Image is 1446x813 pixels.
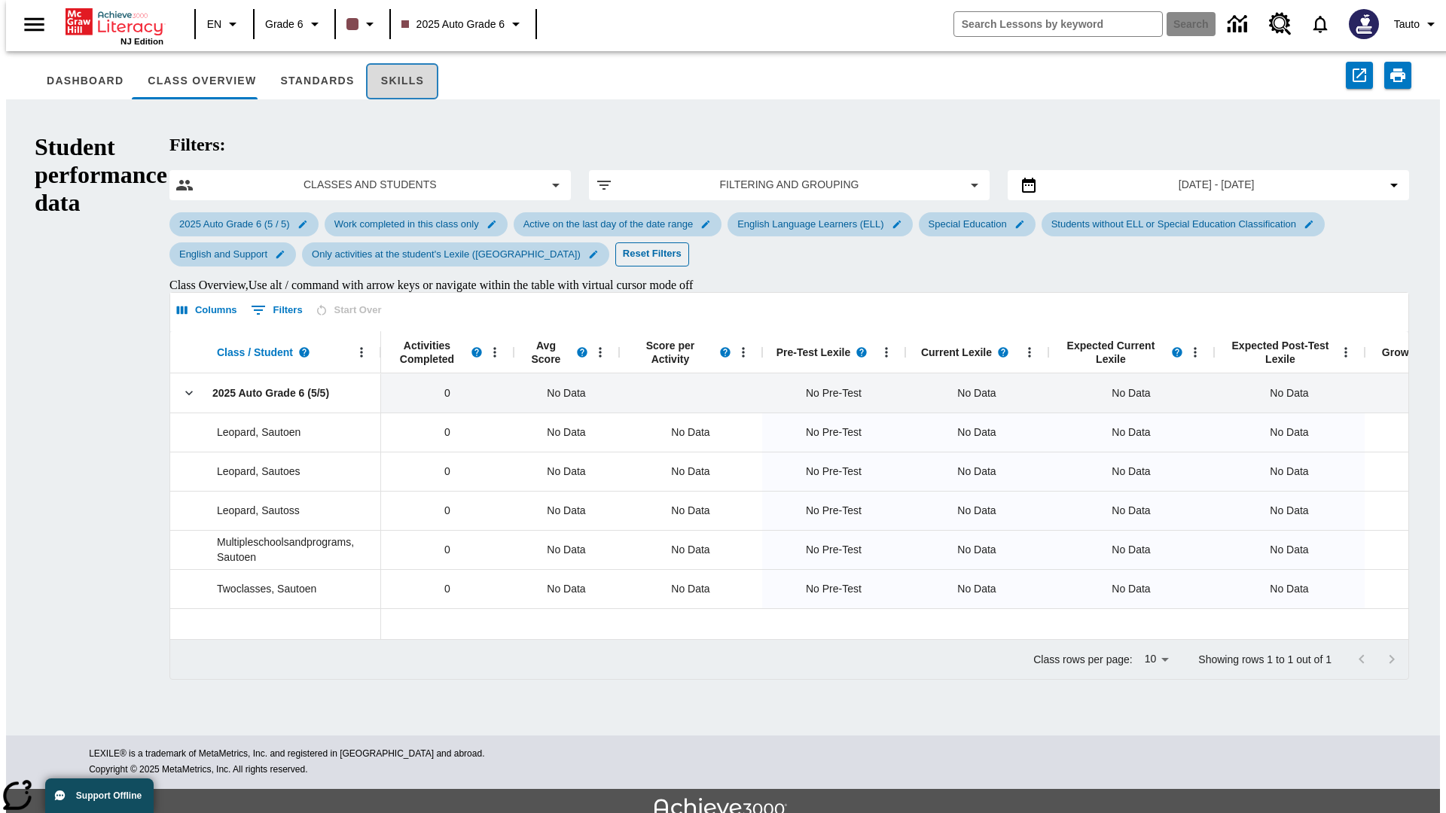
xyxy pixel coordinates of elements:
div: 0, Leopard, Sautoen [381,413,514,452]
input: search field [954,12,1162,36]
button: Print [1384,62,1411,89]
button: Open Menu [484,341,506,364]
button: Click here to collapse the class row [178,382,200,404]
div: Edit Only activities at the student's Lexile (Reading) filter selected submenu item [302,242,609,266]
div: No Data, Leopard, Sautoes [905,452,1048,491]
span: No Data, Twoclasses, Sautoen [1270,581,1308,597]
span: Support Offline [76,790,142,801]
button: Skills [366,63,438,99]
button: Read more about Score per Activity [714,341,737,364]
div: No Data, Leopard, Sautoss [905,491,1048,530]
button: Support Offline [45,778,154,813]
span: No Data, Leopard, Sautoes [1112,464,1150,480]
span: English and Support [170,248,276,260]
div: Edit English and Support filter selected submenu item [169,242,296,266]
button: Standards [268,63,366,99]
span: No Data, 2025 Auto Grade 6 (5/5) [1112,385,1150,401]
button: Grade: Grade 6, Select a grade [259,11,330,38]
button: Select classes and students menu item [175,176,565,194]
span: No Data [539,417,593,448]
span: No Pre-Test, Multipleschoolsandprograms, Sautoen [806,542,862,558]
span: Only activities at the student's Lexile ([GEOGRAPHIC_DATA]) [303,248,590,260]
button: Read more about Class / Student [293,341,316,364]
div: Edit 2025 Auto Grade 6 (5 / 5) filter selected submenu item [169,212,319,236]
span: Classes and Students [206,177,535,193]
span: 0 [444,385,450,401]
button: Class: 2025 Auto Grade 6, Select your class [395,11,532,38]
span: No Data, Leopard, Sautoss [1270,503,1308,519]
button: Open Menu [350,341,373,364]
span: Filtering and Grouping [625,177,954,193]
div: Edit Students without ELL or Special Education Classification filter selected submenu item [1042,212,1325,236]
span: No Data [957,425,996,440]
button: Read more about Activities Completed [465,341,488,364]
span: Special Education [920,218,1016,230]
div: No Data, Leopard, Sautoes [514,452,619,491]
span: Leopard, Sautoes [217,464,300,479]
span: No Pre-Test, Leopard, Sautoes [806,464,862,480]
button: Show filters [247,298,307,322]
span: Leopard, Sautoss [217,503,300,518]
div: No Data, Twoclasses, Sautoen [905,569,1048,608]
svg: Click here to collapse the class row [182,385,197,400]
span: No Pre-Test, 2025 Auto Grade 6 (5/5) [806,385,862,401]
button: Open side menu [12,2,56,47]
a: Resource Center, Will open in new tab [1260,4,1301,44]
span: 2025 Auto Grade 6 (5 / 5) [170,218,299,230]
span: 2025 Auto Grade 6 (5/5) [212,385,329,400]
div: No Data, 2025 Auto Grade 6 (5/5) [905,373,1048,413]
span: Grade 6 [265,17,304,32]
button: Open Menu [875,341,898,364]
div: Edit English Language Learners (ELL) filter selected submenu item [728,212,912,236]
h1: Student performance data [35,133,167,701]
a: Data Center [1219,4,1260,45]
div: 0, 2025 Auto Grade 6 (5/5) [381,373,514,413]
span: 0 [444,542,450,558]
p: Class rows per page: [1033,652,1133,667]
span: No Data, Leopard, Sautoss [1112,503,1150,519]
span: Avg Score [521,339,571,366]
span: No Data, Multipleschoolsandprograms, Sautoen [1270,542,1308,558]
span: No Data [957,385,996,401]
button: Class Overview [136,63,268,99]
span: No Pre-Test, Leopard, Sautoss [806,503,862,519]
button: Open Menu [1018,341,1041,364]
span: 0 [444,425,450,440]
div: 0, Leopard, Sautoes [381,452,514,491]
span: No Data, Leopard, Sautoes [1270,464,1308,480]
button: Open Menu [589,341,612,364]
button: Read more about Expected Current Lexile [1166,341,1188,364]
img: Avatar [1349,9,1379,39]
span: No Data [539,495,593,526]
div: Edit Active on the last day of the date range filter selected submenu item [514,212,721,236]
span: No Data [957,464,996,480]
span: No Data, Multipleschoolsandprograms, Sautoen [1112,542,1150,558]
span: Expected Current Lexile [1056,339,1166,366]
div: No Data, Multipleschoolsandprograms, Sautoen [905,530,1048,569]
div: Edit Work completed in this class only filter selected submenu item [325,212,508,236]
div: No Data, 2025 Auto Grade 6 (5/5) [514,373,619,413]
svg: Collapse Date Range Filter [1385,176,1403,194]
h2: Filters: [169,135,1409,155]
button: Language: EN, Select a language [200,11,249,38]
button: Export to CSV [1346,62,1373,89]
button: Read more about Current Lexile [992,341,1014,364]
span: No Data, Leopard, Sautoen [1270,425,1308,440]
button: Open Menu [732,341,755,364]
div: No Data, Leopard, Sautoen [514,413,619,452]
span: No Data, Twoclasses, Sautoen [1112,581,1150,597]
span: Students without ELL or Special Education Classification [1042,218,1305,230]
button: Class color is dark brown. Change class color [340,11,385,38]
p: Showing rows 1 to 1 out of 1 [1198,652,1332,667]
p: LEXILE® is a trademark of MetaMetrics, Inc. and registered in [GEOGRAPHIC_DATA] and abroad. [89,747,1357,762]
span: No Pre-Test, Twoclasses, Sautoen [806,581,862,597]
a: Notifications [1301,5,1340,44]
button: Read more about the Average score [571,341,593,364]
span: No Data, Leopard, Sautoen [1112,425,1150,440]
button: Apply filters menu item [595,176,984,194]
div: 0, Leopard, Sautoss [381,491,514,530]
div: No Data, Multipleschoolsandprograms, Sautoen [514,530,619,569]
span: Work completed in this class only [325,218,488,230]
span: [DATE] - [DATE] [1179,177,1255,193]
span: Tauto [1394,17,1420,32]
